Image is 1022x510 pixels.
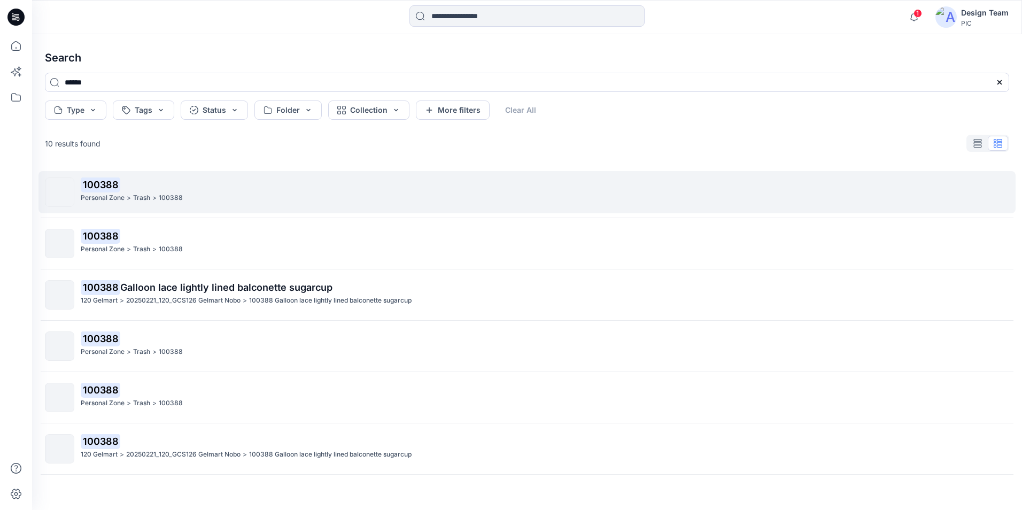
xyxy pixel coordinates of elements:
[159,192,183,204] p: 100388
[38,171,1016,213] a: 100388Personal Zone>Trash>100388
[81,228,120,243] mark: 100388
[249,295,412,306] p: 100388 Galloon lace lightly lined balconette sugarcup
[120,282,332,293] span: Galloon lace lightly lined balconette sugarcup
[38,222,1016,265] a: 100388Personal Zone>Trash>100388
[38,274,1016,316] a: 100388Galloon lace lightly lined balconette sugarcup120 Gelmart>20250221_120_GCS126 Gelmart Nobo>...
[81,398,125,409] p: Personal Zone
[159,398,183,409] p: 100388
[38,325,1016,367] a: 100388Personal Zone>Trash>100388
[127,192,131,204] p: >
[133,192,150,204] p: Trash
[81,449,118,460] p: 120 Gelmart
[120,295,124,306] p: >
[152,244,157,255] p: >
[133,398,150,409] p: Trash
[36,43,1018,73] h4: Search
[152,192,157,204] p: >
[81,244,125,255] p: Personal Zone
[38,376,1016,419] a: 100388Personal Zone>Trash>100388
[249,449,412,460] p: 100388 Galloon lace lightly lined balconette sugarcup
[81,346,125,358] p: Personal Zone
[45,101,106,120] button: Type
[152,346,157,358] p: >
[81,280,120,295] mark: 100388
[45,138,100,149] p: 10 results found
[126,295,241,306] p: 20250221_120_GCS126 Gelmart Nobo
[159,346,183,358] p: 100388
[127,244,131,255] p: >
[133,244,150,255] p: Trash
[961,6,1009,19] div: Design Team
[133,346,150,358] p: Trash
[243,449,247,460] p: >
[152,398,157,409] p: >
[935,6,957,28] img: avatar
[120,449,124,460] p: >
[81,382,120,397] mark: 100388
[127,346,131,358] p: >
[127,398,131,409] p: >
[328,101,409,120] button: Collection
[126,449,241,460] p: 20250221_120_GCS126 Gelmart Nobo
[913,9,922,18] span: 1
[81,331,120,346] mark: 100388
[159,244,183,255] p: 100388
[416,101,490,120] button: More filters
[81,434,120,449] mark: 100388
[961,19,1009,27] div: PIC
[243,295,247,306] p: >
[181,101,248,120] button: Status
[38,428,1016,470] a: 100388120 Gelmart>20250221_120_GCS126 Gelmart Nobo>100388 Galloon lace lightly lined balconette s...
[81,177,120,192] mark: 100388
[113,101,174,120] button: Tags
[81,295,118,306] p: 120 Gelmart
[81,192,125,204] p: Personal Zone
[254,101,322,120] button: Folder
